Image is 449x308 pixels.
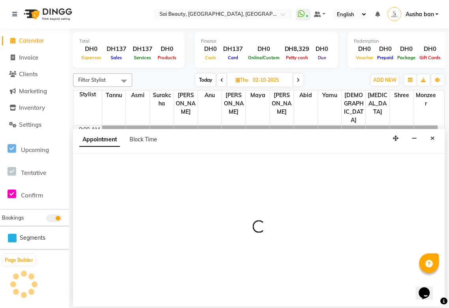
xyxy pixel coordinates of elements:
div: DH0 [246,45,282,54]
span: Card [226,55,240,60]
span: Segments [20,234,45,242]
span: [PERSON_NAME] [222,90,246,117]
div: DH0 [79,45,103,54]
span: Clients [19,70,38,78]
span: Cash [203,55,218,60]
span: Calendar [19,37,44,44]
span: Marketing [19,87,47,95]
input: 2025-10-02 [250,74,290,86]
button: Close [427,132,439,145]
span: [PERSON_NAME] [270,90,294,117]
img: Ausha ban [388,7,402,21]
div: DH0 [313,45,332,54]
span: Online/Custom [246,55,282,60]
span: Asmi [126,90,150,100]
span: Package [396,55,418,60]
button: Page Builder [3,255,35,266]
span: Petty cash [284,55,310,60]
span: Voucher [354,55,376,60]
div: DH0 [396,45,418,54]
iframe: chat widget [416,276,441,300]
a: Marketing [2,87,67,96]
span: [DEMOGRAPHIC_DATA] [342,90,366,125]
span: Surakcha [150,90,174,109]
span: Today [196,74,216,86]
div: 9:00 AM [78,126,102,134]
span: Tentative [21,169,46,177]
span: Yamu [318,90,342,100]
span: maya [246,90,270,100]
a: Inventory [2,103,67,113]
a: Clients [2,70,67,79]
span: Tannu [102,90,126,100]
span: [MEDICAL_DATA] [366,90,390,117]
span: Settings [19,121,41,128]
span: Invoice [19,54,38,61]
span: Bookings [2,214,24,221]
span: Inventory [19,104,45,111]
div: Stylist [73,90,102,99]
span: Services [132,55,153,60]
div: DH137 [130,45,156,54]
span: Abid [294,90,318,100]
div: Total [79,38,178,45]
span: Sales [109,55,124,60]
button: ADD NEW [372,75,399,86]
div: DH0 [354,45,376,54]
div: DH0 [376,45,396,54]
span: Prepaid [376,55,396,60]
span: Block Time [130,136,157,143]
div: DH137 [103,45,130,54]
div: DH0 [418,45,443,54]
a: Invoice [2,53,67,62]
span: Ausha ban [406,10,434,19]
div: DH0 [156,45,178,54]
span: Filter Stylist [78,77,106,83]
span: Anu [198,90,222,100]
span: [PERSON_NAME] [174,90,198,117]
span: Products [156,55,178,60]
span: shree [390,90,414,100]
span: Upcoming [21,146,49,154]
span: Monzeer [414,90,438,109]
a: Settings [2,120,67,130]
span: Due [316,55,329,60]
span: Confirm [21,192,43,199]
span: Thu [234,77,250,83]
div: Finance [201,38,332,45]
span: ADD NEW [374,77,397,83]
div: DH8,329 [282,45,313,54]
span: Gift Cards [418,55,443,60]
img: logo [20,3,74,25]
div: DH137 [220,45,246,54]
span: Expenses [79,55,103,60]
span: Appointment [79,133,120,147]
a: Calendar [2,36,67,45]
div: DH0 [201,45,220,54]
